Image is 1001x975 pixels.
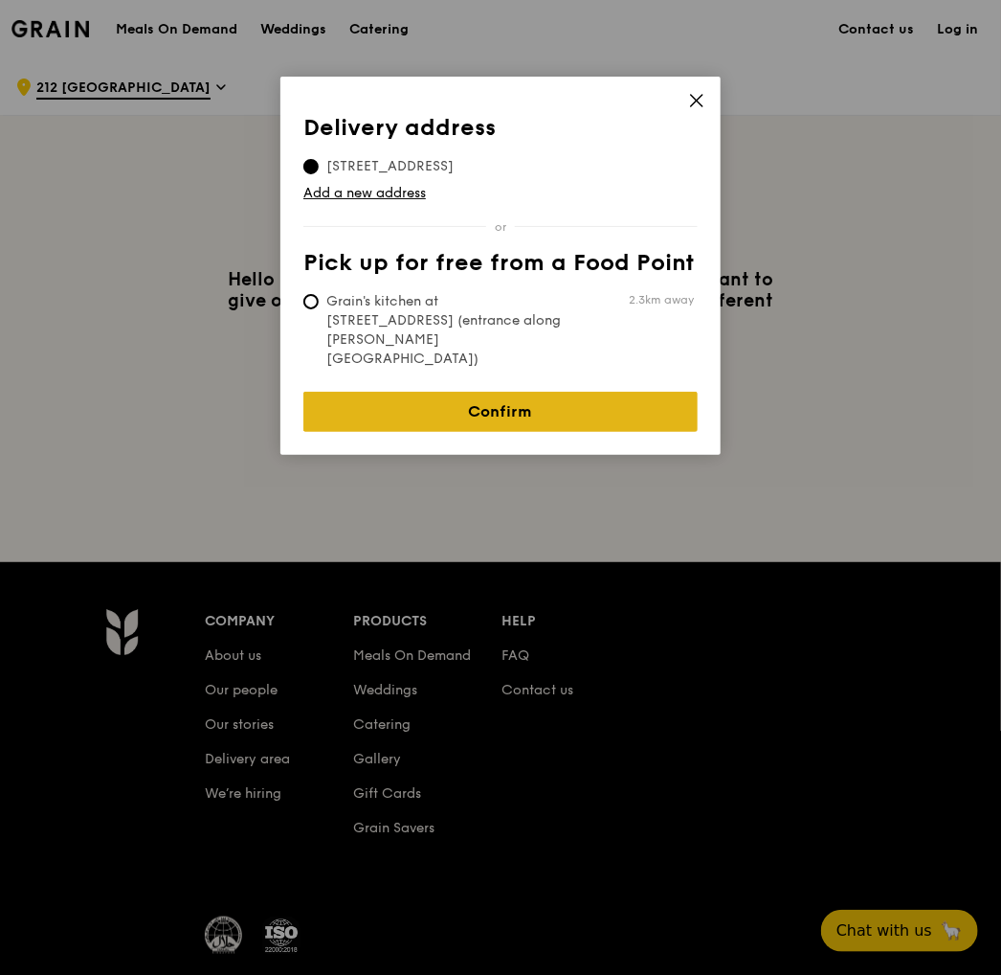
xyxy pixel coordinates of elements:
input: Grain's kitchen at [STREET_ADDRESS] (entrance along [PERSON_NAME][GEOGRAPHIC_DATA])2.3km away [303,294,319,309]
input: [STREET_ADDRESS] [303,159,319,174]
span: [STREET_ADDRESS] [303,157,477,176]
th: Pick up for free from a Food Point [303,250,698,284]
a: Confirm [303,392,698,432]
a: Add a new address [303,184,698,203]
span: 2.3km away [629,292,694,307]
span: Grain's kitchen at [STREET_ADDRESS] (entrance along [PERSON_NAME][GEOGRAPHIC_DATA]) [303,292,589,369]
th: Delivery address [303,115,698,149]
